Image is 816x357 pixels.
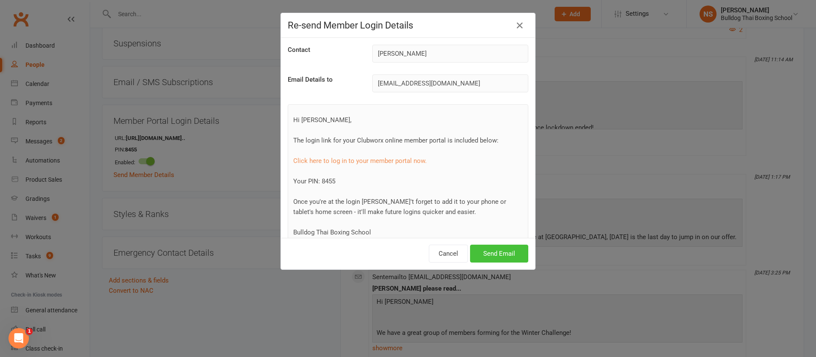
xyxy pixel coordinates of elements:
[288,45,310,55] label: Contact
[293,177,335,185] span: Your PIN: 8455
[288,74,333,85] label: Email Details to
[293,157,427,165] a: Click here to log in to your member portal now.
[293,116,351,124] span: Hi [PERSON_NAME],
[293,198,506,216] span: Once you're at the login [PERSON_NAME]'t forget to add it to your phone or tablet's home screen -...
[293,228,371,236] span: Bulldog Thai Boxing School
[293,137,499,144] span: The login link for your Clubworx online member portal is included below:
[513,19,527,32] button: Close
[8,328,29,348] iframe: Intercom live chat
[470,245,528,263] button: Send Email
[26,328,33,335] span: 1
[429,245,468,263] button: Cancel
[288,20,528,31] h4: Re-send Member Login Details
